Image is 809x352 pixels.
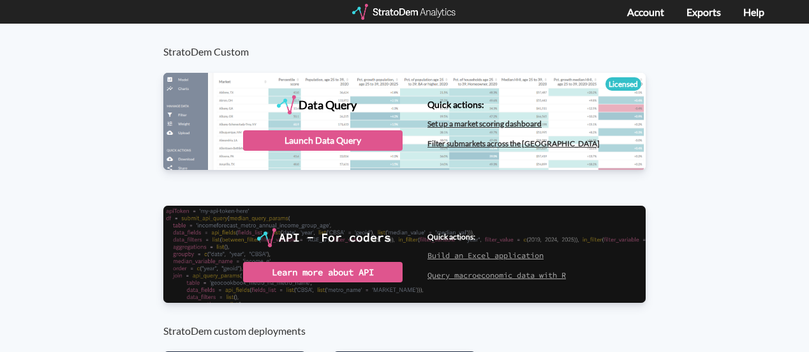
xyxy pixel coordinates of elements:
a: Build an Excel application [427,250,544,260]
h4: Quick actions: [427,100,600,109]
h4: Quick actions: [427,233,566,241]
div: Licensed [605,77,641,91]
h3: StratoDem Custom [163,24,659,57]
a: Query macroeconomic data with R [427,270,566,280]
h3: StratoDem custom deployments [163,303,659,337]
a: Set up a market scoring dashboard [427,119,542,128]
a: Exports [687,6,721,18]
div: Launch Data Query [243,130,403,151]
a: Filter submarkets across the [GEOGRAPHIC_DATA] [427,139,600,148]
div: API - For coders [279,228,391,247]
div: Data Query [299,95,357,114]
a: Help [743,6,764,18]
div: Learn more about API [243,262,403,282]
a: Account [627,6,664,18]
